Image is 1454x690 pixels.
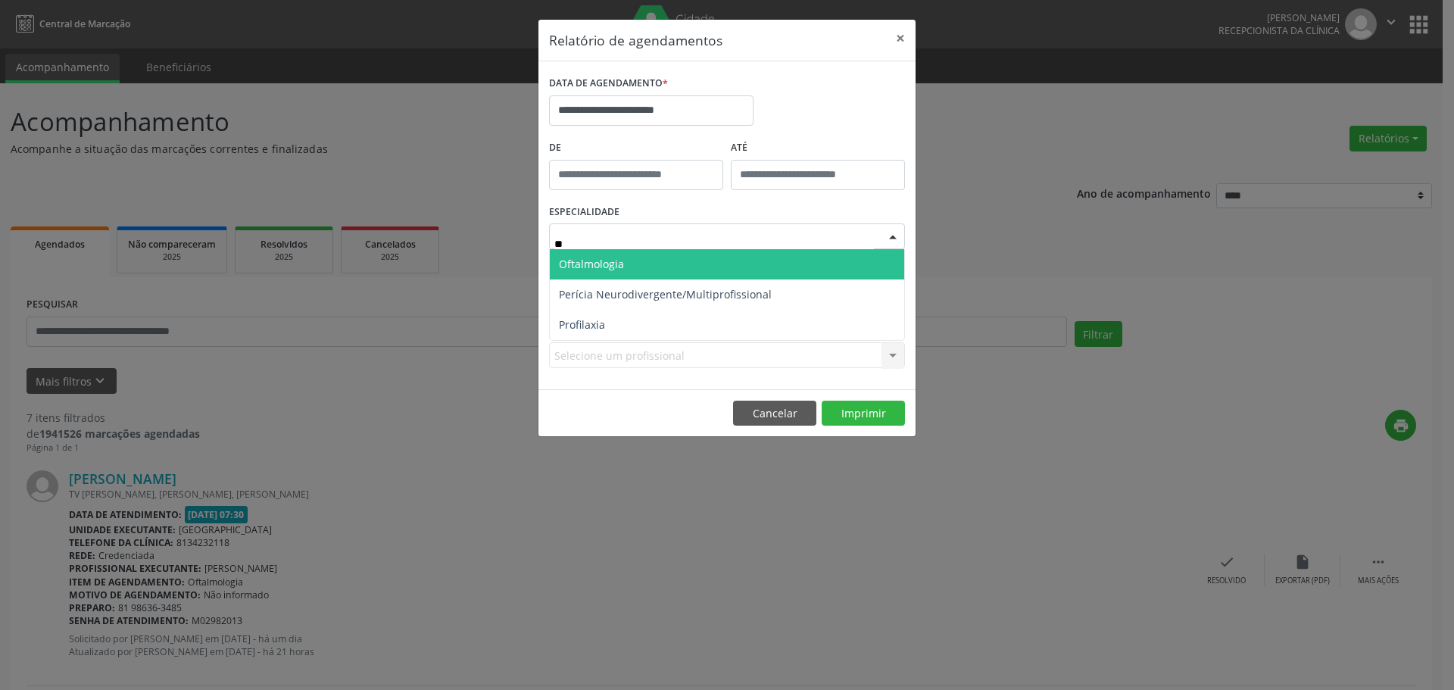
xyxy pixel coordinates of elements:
label: De [549,136,723,160]
span: Profilaxia [559,317,605,332]
button: Imprimir [822,401,905,426]
button: Close [885,20,916,57]
h5: Relatório de agendamentos [549,30,722,50]
span: Oftalmologia [559,257,624,271]
span: Perícia Neurodivergente/Multiprofissional [559,287,772,301]
label: DATA DE AGENDAMENTO [549,72,668,95]
button: Cancelar [733,401,816,426]
label: ATÉ [731,136,905,160]
label: ESPECIALIDADE [549,201,619,224]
